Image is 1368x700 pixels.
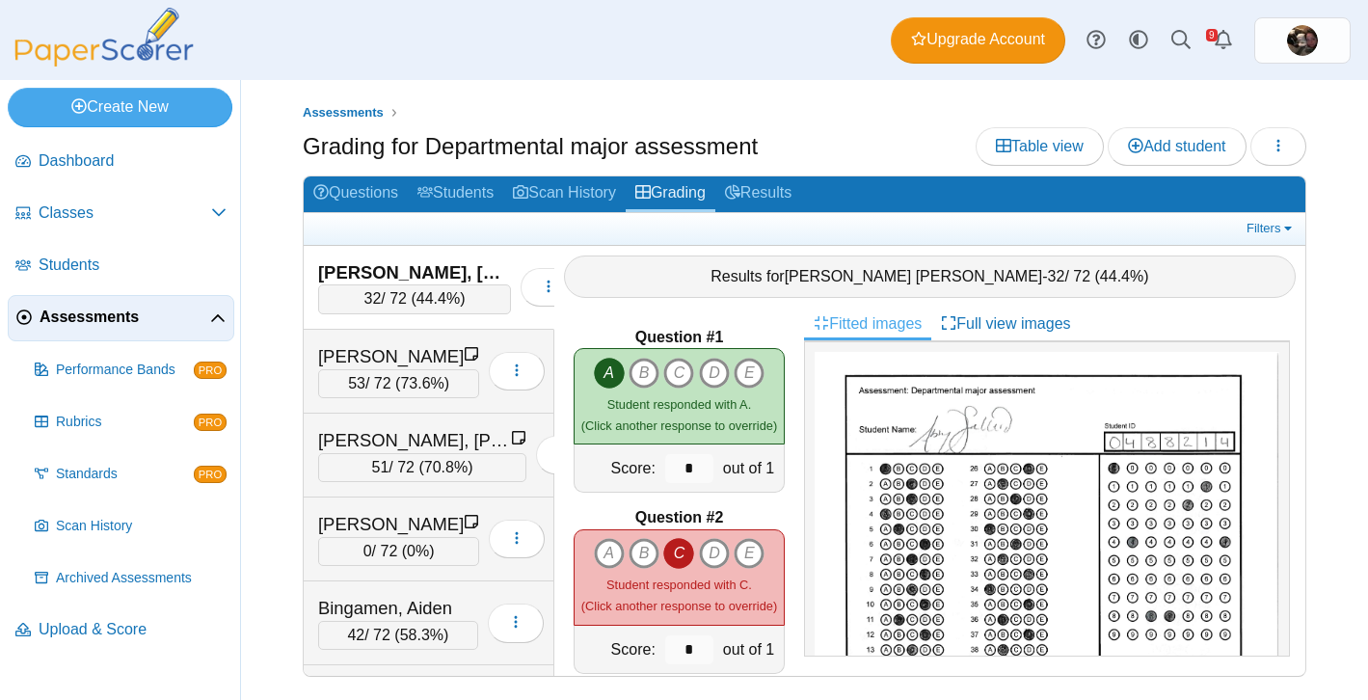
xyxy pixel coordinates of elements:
[56,569,227,588] span: Archived Assessments
[363,543,372,559] span: 0
[39,150,227,172] span: Dashboard
[194,466,227,483] span: PRO
[407,543,429,559] span: 0%
[581,578,777,613] small: (Click another response to override)
[27,347,234,393] a: Performance Bands PRO
[1108,127,1246,166] a: Add student
[734,538,764,569] i: E
[1254,17,1351,64] a: ps.jo0vLZGqkczVgVaR
[594,538,625,569] i: A
[27,503,234,550] a: Scan History
[318,428,511,453] div: [PERSON_NAME], [PERSON_NAME]
[663,538,694,569] i: C
[911,29,1045,50] span: Upgrade Account
[408,176,503,212] a: Students
[39,202,211,224] span: Classes
[629,538,659,569] i: B
[1048,268,1065,284] span: 32
[607,397,751,412] span: Student responded with A.
[318,512,464,537] div: [PERSON_NAME]
[194,414,227,431] span: PRO
[891,17,1065,64] a: Upgrade Account
[372,459,389,475] span: 51
[56,361,194,380] span: Performance Bands
[40,307,210,328] span: Assessments
[635,507,724,528] b: Question #2
[715,176,801,212] a: Results
[318,596,478,621] div: Bingamen, Aiden
[318,369,479,398] div: / 72 ( )
[699,538,730,569] i: D
[400,375,443,391] span: 73.6%
[606,578,752,592] span: Student responded with C.
[699,358,730,389] i: D
[39,619,227,640] span: Upload & Score
[27,399,234,445] a: Rubrics PRO
[318,344,464,369] div: [PERSON_NAME]
[581,397,777,433] small: (Click another response to override)
[348,375,365,391] span: 53
[364,290,382,307] span: 32
[976,127,1104,166] a: Table view
[424,459,468,475] span: 70.8%
[8,88,232,126] a: Create New
[298,101,389,125] a: Assessments
[1287,25,1318,56] img: ps.jo0vLZGqkczVgVaR
[8,607,234,654] a: Upload & Score
[304,176,408,212] a: Questions
[1128,138,1225,154] span: Add student
[318,537,479,566] div: / 72 ( )
[718,626,784,673] div: out of 1
[56,517,227,536] span: Scan History
[804,308,931,340] a: Fitted images
[8,8,201,67] img: PaperScorer
[626,176,715,212] a: Grading
[503,176,626,212] a: Scan History
[318,260,511,285] div: [PERSON_NAME], [PERSON_NAME]
[663,358,694,389] i: C
[1100,268,1143,284] span: 44.4%
[734,358,764,389] i: E
[8,191,234,237] a: Classes
[194,362,227,379] span: PRO
[564,256,1296,298] div: Results for - / 72 ( )
[718,444,784,492] div: out of 1
[8,53,201,69] a: PaperScorer
[635,327,724,348] b: Question #1
[416,290,460,307] span: 44.4%
[27,555,234,602] a: Archived Assessments
[347,627,364,643] span: 42
[39,255,227,276] span: Students
[56,465,194,484] span: Standards
[303,105,384,120] span: Assessments
[1202,19,1245,62] a: Alerts
[629,358,659,389] i: B
[8,243,234,289] a: Students
[303,130,758,163] h1: Grading for Departmental major assessment
[594,358,625,389] i: A
[575,444,660,492] div: Score:
[8,139,234,185] a: Dashboard
[931,308,1080,340] a: Full view images
[1242,219,1301,238] a: Filters
[575,626,660,673] div: Score:
[27,451,234,498] a: Standards PRO
[1287,25,1318,56] span: Alissa Packer
[400,627,443,643] span: 58.3%
[996,138,1084,154] span: Table view
[318,621,478,650] div: / 72 ( )
[318,453,526,482] div: / 72 ( )
[8,295,234,341] a: Assessments
[56,413,194,432] span: Rubrics
[318,284,511,313] div: / 72 ( )
[785,268,1043,284] span: [PERSON_NAME] [PERSON_NAME]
